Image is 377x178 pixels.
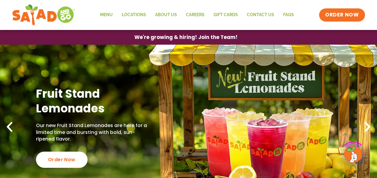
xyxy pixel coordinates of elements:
h2: Fruit Stand Lemonades [36,86,148,116]
div: Order Now [36,152,88,168]
div: Next slide [361,120,374,134]
a: Menu [96,8,117,22]
a: ORDER NOW [319,8,365,22]
div: Previous slide [3,120,16,134]
img: new-SAG-logo-768×292 [12,3,75,27]
span: We're growing & hiring! Join the Team! [134,35,238,40]
a: Locations [117,8,151,22]
a: FAQs [279,8,298,22]
p: Our new Fruit Stand Lemonades are here for a limited time and bursting with bold, sun-ripened fla... [36,122,148,142]
nav: Menu [96,8,298,22]
a: About Us [151,8,181,22]
a: We're growing & hiring! Join the Team! [125,30,247,44]
span: ORDER NOW [325,11,359,19]
a: GIFT CARDS [209,8,242,22]
a: Careers [181,8,209,22]
a: Contact Us [242,8,279,22]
